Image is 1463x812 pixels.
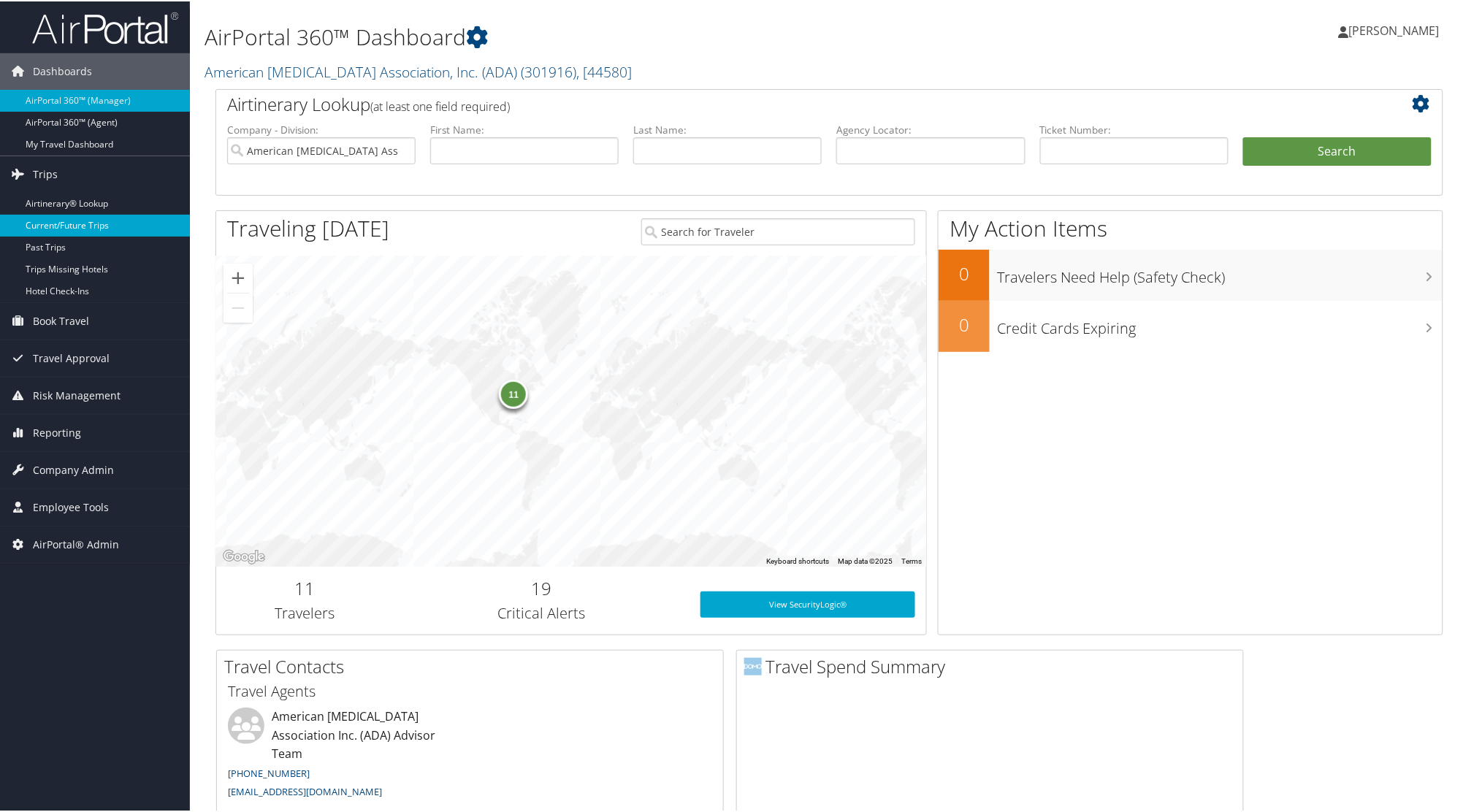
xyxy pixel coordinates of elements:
[227,212,389,242] h1: Traveling [DATE]
[939,299,1443,351] a: 0Credit Cards Expiring
[633,121,822,136] label: Last Name:
[641,217,915,244] input: Search for Traveler
[766,555,829,565] button: Keyboard shortcuts
[1040,121,1229,136] label: Ticket Number:
[33,413,81,450] span: Reporting
[33,451,114,487] span: Company Admin
[997,310,1443,337] h3: Credit Cards Expiring
[33,488,109,524] span: Employee Tools
[1349,21,1440,37] span: [PERSON_NAME]
[220,546,268,565] img: Google
[227,602,383,622] h3: Travelers
[228,765,310,778] a: [PHONE_NUMBER]
[33,376,121,413] span: Risk Management
[228,680,712,700] h3: Travel Agents
[205,61,632,80] a: American [MEDICAL_DATA] Association, Inc. (ADA)
[939,311,990,336] h2: 0
[220,546,268,565] a: Open this area in Google Maps (opens a new window)
[227,121,416,136] label: Company - Division:
[33,339,110,375] span: Travel Approval
[1339,7,1454,51] a: [PERSON_NAME]
[576,61,632,80] span: , [ 44580 ]
[205,20,1038,51] h1: AirPortal 360™ Dashboard
[500,378,529,407] div: 11
[228,784,382,797] a: [EMAIL_ADDRESS][DOMAIN_NAME]
[33,302,89,338] span: Book Travel
[224,292,253,321] button: Zoom out
[33,525,119,562] span: AirPortal® Admin
[33,52,92,88] span: Dashboards
[838,556,893,564] span: Map data ©2025
[700,590,915,616] a: View SecurityLogic®
[224,653,723,678] h2: Travel Contacts
[405,575,679,600] h2: 19
[521,61,576,80] span: ( 301916 )
[430,121,619,136] label: First Name:
[939,248,1443,299] a: 0Travelers Need Help (Safety Check)
[744,656,762,674] img: domo-logo.png
[997,258,1443,286] h3: Travelers Need Help (Safety Check)
[939,260,990,285] h2: 0
[227,91,1329,115] h2: Airtinerary Lookup
[836,121,1025,136] label: Agency Locator:
[33,155,58,191] span: Trips
[405,602,679,622] h3: Critical Alerts
[224,262,253,291] button: Zoom in
[370,97,510,113] span: (at least one field required)
[1243,136,1432,165] button: Search
[32,9,178,44] img: airportal-logo.png
[227,575,383,600] h2: 11
[744,653,1243,678] h2: Travel Spend Summary
[939,212,1443,242] h1: My Action Items
[901,556,922,564] a: Terms (opens in new tab)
